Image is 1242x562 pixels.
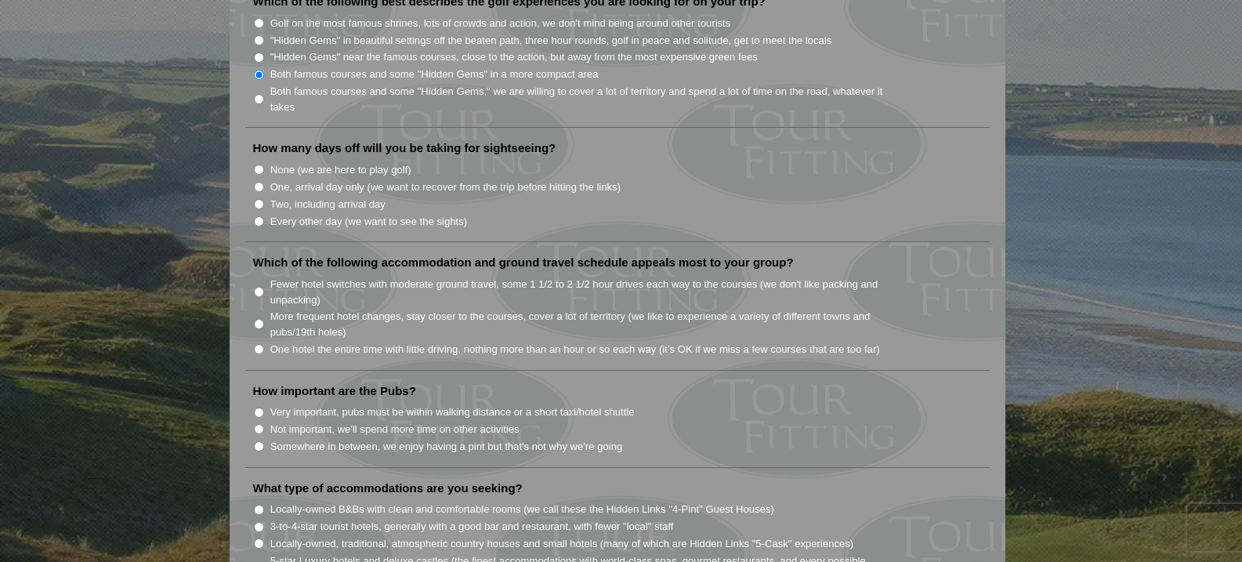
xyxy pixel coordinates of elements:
label: Which of the following accommodation and ground travel schedule appeals most to your group? [253,255,794,270]
label: Not important, we'll spend more time on other activities [270,422,520,437]
label: Two, including arrival day [270,197,386,212]
label: One hotel the entire time with little driving, nothing more than an hour or so each way (it’s OK ... [270,342,880,357]
label: Both famous courses and some "Hidden Gems," we are willing to cover a lot of territory and spend ... [270,84,900,114]
label: Locally-owned, traditional, atmospheric country houses and small hotels (many of which are Hidden... [270,536,854,552]
label: Locally-owned B&Bs with clean and comfortable rooms (we call these the Hidden Links "4-Pint" Gues... [270,502,774,517]
label: What type of accommodations are you seeking? [253,480,523,496]
label: None (we are here to play golf) [270,162,411,178]
label: 3-to-4-star tourist hotels, generally with a good bar and restaurant, with fewer "local" staff [270,519,674,535]
label: How important are the Pubs? [253,383,416,399]
label: Somewhere in between, we enjoy having a pint but that's not why we're going [270,439,623,455]
label: More frequent hotel changes, stay closer to the courses, cover a lot of territory (we like to exp... [270,309,900,339]
label: "Hidden Gems" near the famous courses, close to the action, but away from the most expensive gree... [270,49,758,65]
label: "Hidden Gems" in beautiful settings off the beaten path, three hour rounds, golf in peace and sol... [270,33,832,49]
label: Every other day (we want to see the sights) [270,214,467,230]
label: How many days off will you be taking for sightseeing? [253,140,556,156]
label: Very important, pubs must be within walking distance or a short taxi/hotel shuttle [270,404,635,420]
label: Fewer hotel switches with moderate ground travel, some 1 1/2 to 2 1/2 hour drives each way to the... [270,277,900,307]
label: Both famous courses and some "Hidden Gems" in a more compact area [270,67,599,82]
label: Golf on the most famous shrines, lots of crowds and action, we don't mind being around other tour... [270,16,731,31]
label: One, arrival day only (we want to recover from the trip before hitting the links) [270,179,621,195]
